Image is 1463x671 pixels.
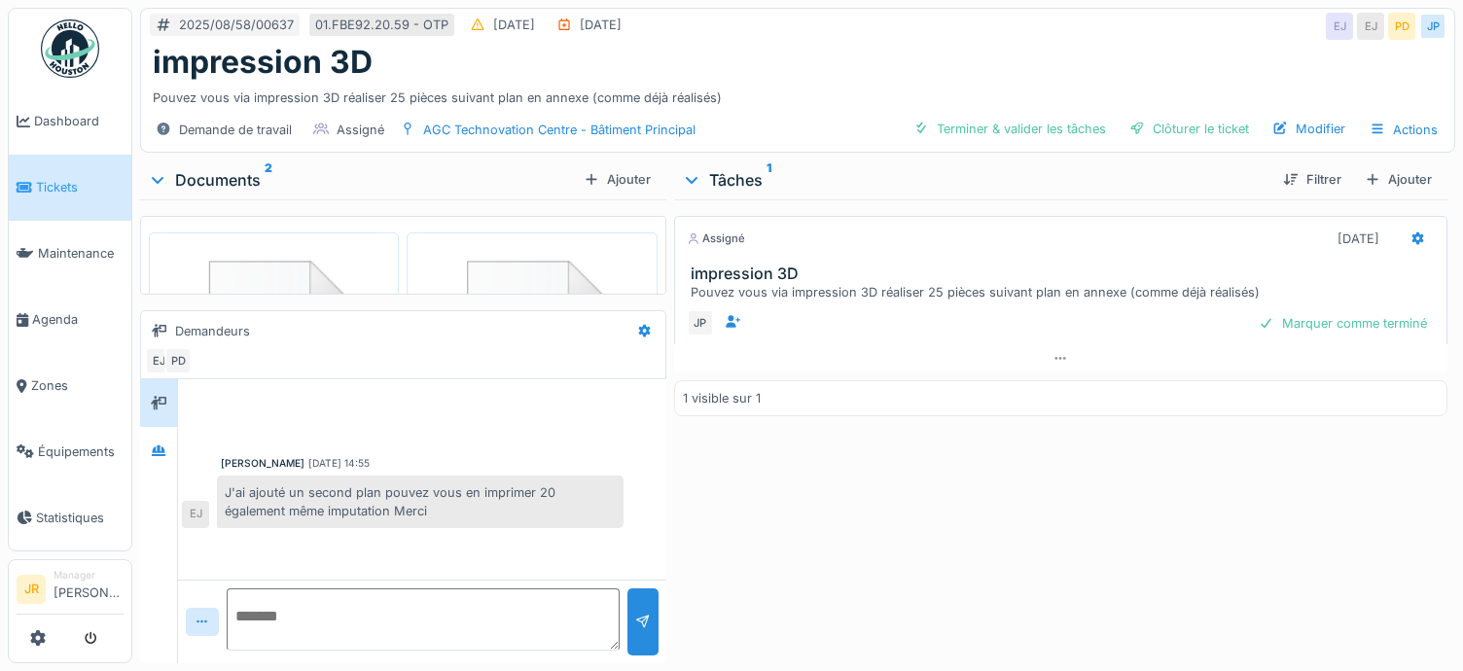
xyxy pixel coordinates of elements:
span: Tickets [36,178,124,196]
sup: 1 [767,168,771,192]
div: PD [164,347,192,374]
div: [DATE] [493,16,535,34]
span: Statistiques [36,509,124,527]
a: JR Manager[PERSON_NAME] [17,568,124,615]
div: J'ai ajouté un second plan pouvez vous en imprimer 20 également même imputation Merci [217,476,624,528]
sup: 2 [265,168,272,192]
div: Tâches [682,168,1267,192]
div: EJ [1357,13,1384,40]
img: 84750757-fdcc6f00-afbb-11ea-908a-1074b026b06b.png [154,237,394,468]
div: Filtrer [1275,166,1349,193]
a: Statistiques [9,484,131,550]
div: Documents [148,168,576,192]
div: Ajouter [576,166,659,193]
div: [DATE] [1338,230,1379,248]
div: Demande de travail [179,121,292,139]
div: PD [1388,13,1415,40]
div: Demandeurs [175,322,250,340]
div: Assigné [337,121,384,139]
div: JP [687,309,714,336]
div: EJ [1326,13,1353,40]
a: Agenda [9,287,131,353]
div: Modifier [1265,116,1353,142]
div: 2025/08/58/00637 [179,16,294,34]
div: AGC Technovation Centre - Bâtiment Principal [423,121,696,139]
img: 84750757-fdcc6f00-afbb-11ea-908a-1074b026b06b.png [411,237,652,468]
div: JP [1419,13,1446,40]
div: [DATE] 14:55 [308,456,370,471]
div: Actions [1361,116,1446,144]
span: Maintenance [38,244,124,263]
div: Ajouter [1357,166,1440,193]
li: [PERSON_NAME] [54,568,124,610]
img: Badge_color-CXgf-gQk.svg [41,19,99,78]
h3: impression 3D [691,265,1439,283]
div: Terminer & valider les tâches [906,116,1114,142]
div: [PERSON_NAME] [221,456,304,471]
div: Marquer comme terminé [1251,310,1435,336]
div: 1 visible sur 1 [683,389,761,407]
span: Équipements [38,442,124,461]
div: [DATE] [580,16,622,34]
div: EJ [145,347,172,374]
div: Clôturer le ticket [1122,116,1257,142]
div: 01.FBE92.20.59 - OTP [315,16,448,34]
a: Tickets [9,155,131,221]
div: Pouvez vous via impression 3D réaliser 25 pièces suivant plan en annexe (comme déjà réalisés) [153,81,1443,107]
li: JR [17,575,46,604]
h1: impression 3D [153,44,373,81]
div: Pouvez vous via impression 3D réaliser 25 pièces suivant plan en annexe (comme déjà réalisés) [691,283,1439,301]
a: Zones [9,353,131,419]
a: Équipements [9,418,131,484]
span: Agenda [32,310,124,329]
span: Dashboard [34,112,124,130]
div: EJ [182,501,209,528]
div: Assigné [687,230,745,247]
a: Maintenance [9,221,131,287]
a: Dashboard [9,88,131,155]
div: Manager [54,568,124,583]
span: Zones [31,376,124,395]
